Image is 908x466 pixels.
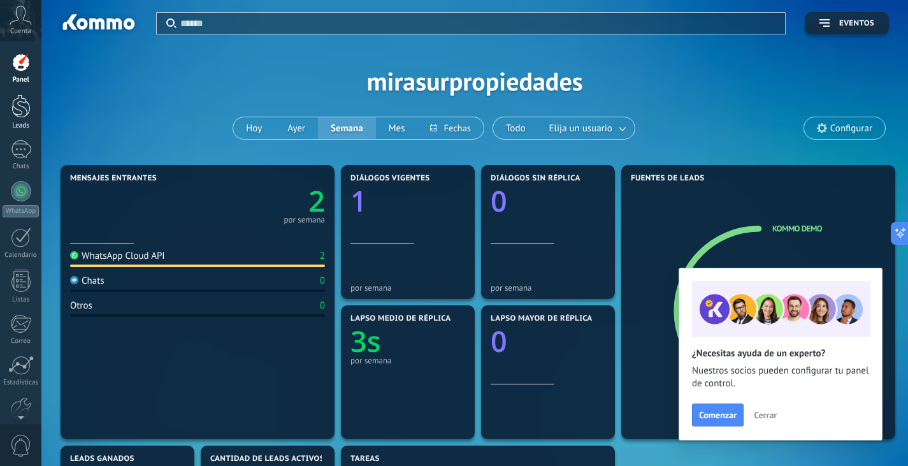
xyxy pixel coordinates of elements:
a: 2 [198,182,325,221]
button: Ayer [275,117,318,139]
span: Comenzar [699,411,737,419]
div: Chats [70,275,104,287]
div: Leads [3,122,40,130]
div: Listas [3,296,40,304]
text: 2 [308,182,325,221]
button: Eventos [805,12,889,34]
button: Mes [376,117,418,139]
span: Leads ganados [70,455,134,463]
button: Cerrar [748,405,782,425]
span: Elija un usuario [547,120,615,137]
span: Configurar [830,123,872,134]
div: Chats [3,163,40,171]
span: Cerrar [754,411,777,419]
span: Mensajes entrantes [70,174,157,183]
div: Panel [3,76,40,84]
button: Hoy [233,117,275,139]
span: Nuestros socios pueden configurar tu panel de control. [692,365,869,390]
button: Fechas [417,117,483,139]
div: Estadísticas [3,379,40,387]
img: WhatsApp Cloud API [70,251,78,259]
div: por semana [350,283,465,293]
span: Eventos [839,19,874,28]
div: Calendario [3,251,40,259]
span: Diálogos vigentes [350,174,430,183]
text: 0 [491,182,507,221]
div: WhatsApp [3,205,39,217]
text: 0 [491,322,507,361]
h2: ¿Necesitas ayuda de un experto? [692,347,869,360]
button: Comenzar [692,404,744,426]
img: Chats [70,276,78,284]
span: Lapso medio de réplica [350,314,451,323]
div: WhatsApp Cloud API [70,250,165,262]
text: 3s [350,322,381,361]
div: 2 [320,250,325,262]
button: Todo [493,117,538,139]
div: 0 [320,300,325,312]
div: 0 [320,275,325,287]
div: por semana [350,356,465,365]
span: Fuentes de leads [631,174,705,183]
text: 1 [350,182,367,221]
div: por semana [491,283,605,293]
div: Otros [70,300,92,312]
button: Semana [318,117,376,139]
button: Elija un usuario [538,117,635,139]
span: Diálogos sin réplica [491,174,580,183]
span: Tareas [350,455,380,463]
span: Lapso mayor de réplica [491,314,592,323]
div: Correo [3,337,40,346]
div: por semana [284,217,325,223]
span: Cantidad de leads activos [210,455,324,463]
span: Cuenta [10,27,31,36]
a: Kommo Demo [772,223,822,234]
